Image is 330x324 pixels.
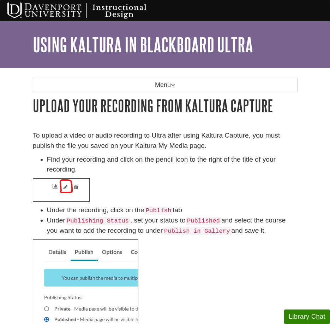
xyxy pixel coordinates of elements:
p: To upload a video or audio recording to Ultra after using Kaltura Capture, you must publish the f... [33,131,298,151]
code: Publishing Status [65,217,130,225]
code: Publish in Gallery [163,227,232,235]
code: Publish [144,207,173,215]
button: Library Chat [284,309,330,324]
li: Find your recording and click on the pencil icon to the right of the title of your recording. [47,155,298,175]
p: Menu [33,77,298,93]
li: Under the recording, click on the tab [47,205,298,215]
code: Published [186,217,221,225]
a: Using Kaltura in Blackboard Ultra [33,34,253,56]
img: Davenport University Instructional Design [2,2,171,19]
img: pencil icon [33,178,90,202]
li: Under , set your status to and select the course you want to add the recording to under and save it. [47,215,298,236]
h1: Upload your Recording from Kaltura Capture [33,97,298,115]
